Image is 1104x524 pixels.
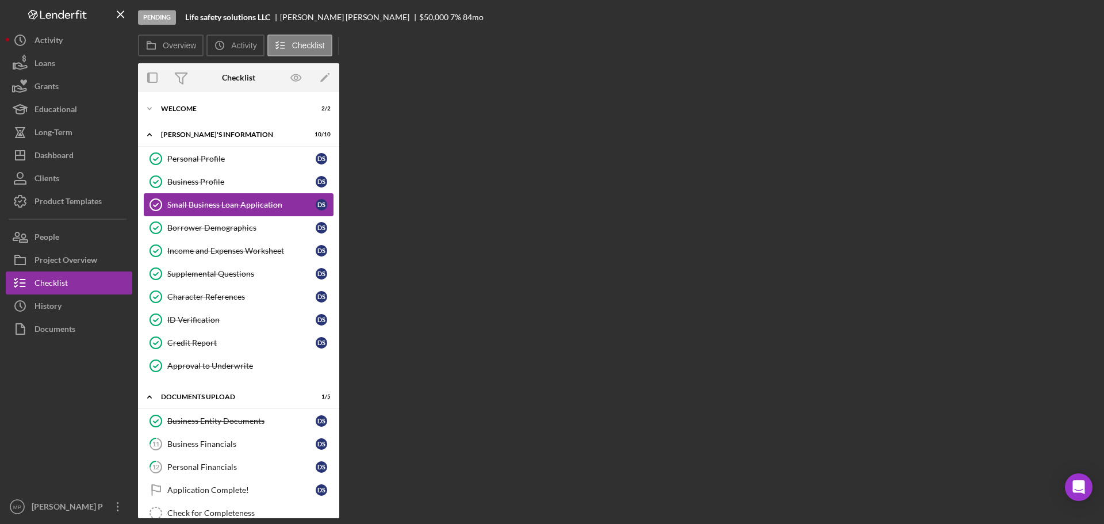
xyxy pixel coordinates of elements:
[316,314,327,326] div: D S
[138,35,204,56] button: Overview
[6,29,132,52] button: Activity
[6,167,132,190] button: Clients
[310,131,331,138] div: 10 / 10
[167,177,316,186] div: Business Profile
[167,200,316,209] div: Small Business Loan Application
[144,285,333,308] a: Character ReferencesDS
[231,41,256,50] label: Activity
[316,199,327,211] div: D S
[144,193,333,216] a: Small Business Loan ApplicationDS
[161,105,302,112] div: WELCOME
[144,239,333,262] a: Income and Expenses WorksheetDS
[6,225,132,248] button: People
[222,73,255,82] div: Checklist
[167,439,316,449] div: Business Financials
[167,246,316,255] div: Income and Expenses Worksheet
[167,508,333,518] div: Check for Completeness
[138,10,176,25] div: Pending
[167,462,316,472] div: Personal Financials
[185,13,270,22] b: Life safety solutions LLC
[34,318,75,343] div: Documents
[6,318,132,341] button: Documents
[34,121,72,147] div: Long-Term
[6,144,132,167] button: Dashboard
[34,294,62,320] div: History
[316,222,327,234] div: D S
[6,190,132,213] a: Product Templates
[144,410,333,433] a: Business Entity DocumentsDS
[316,415,327,427] div: D S
[6,121,132,144] button: Long-Term
[167,154,316,163] div: Personal Profile
[316,484,327,496] div: D S
[29,495,103,521] div: [PERSON_NAME] P
[144,331,333,354] a: Credit ReportDS
[13,504,21,510] text: MP
[167,223,316,232] div: Borrower Demographics
[267,35,332,56] button: Checklist
[144,456,333,479] a: 12Personal FinancialsDS
[316,245,327,257] div: D S
[316,153,327,165] div: D S
[34,248,97,274] div: Project Overview
[6,52,132,75] button: Loans
[167,416,316,426] div: Business Entity Documents
[310,105,331,112] div: 2 / 2
[280,13,419,22] div: [PERSON_NAME] [PERSON_NAME]
[316,438,327,450] div: D S
[34,144,74,170] div: Dashboard
[206,35,264,56] button: Activity
[6,248,132,271] button: Project Overview
[163,41,196,50] label: Overview
[167,292,316,301] div: Character References
[34,52,55,78] div: Loans
[6,98,132,121] button: Educational
[463,13,484,22] div: 84 mo
[316,291,327,303] div: D S
[152,440,159,447] tspan: 11
[419,12,448,22] span: $50,000
[34,225,59,251] div: People
[6,75,132,98] button: Grants
[310,393,331,400] div: 1 / 5
[34,190,102,216] div: Product Templates
[1065,473,1092,501] div: Open Intercom Messenger
[316,337,327,349] div: D S
[292,41,325,50] label: Checklist
[6,271,132,294] button: Checklist
[167,315,316,324] div: ID Verification
[144,216,333,239] a: Borrower DemographicsDS
[6,294,132,318] button: History
[34,29,63,55] div: Activity
[144,262,333,285] a: Supplemental QuestionsDS
[167,338,316,347] div: Credit Report
[6,495,132,518] button: MP[PERSON_NAME] P
[152,463,159,471] tspan: 12
[316,268,327,280] div: D S
[316,461,327,473] div: D S
[34,167,59,193] div: Clients
[144,479,333,502] a: Application Complete!DS
[167,361,333,370] div: Approval to Underwrite
[34,75,59,101] div: Grants
[144,433,333,456] a: 11Business FinancialsDS
[167,485,316,495] div: Application Complete!
[167,269,316,278] div: Supplemental Questions
[144,170,333,193] a: Business ProfileDS
[161,393,302,400] div: DOCUMENTS UPLOAD
[161,131,302,138] div: [PERSON_NAME]'S INFORMATION
[144,354,333,377] a: Approval to Underwrite
[34,98,77,124] div: Educational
